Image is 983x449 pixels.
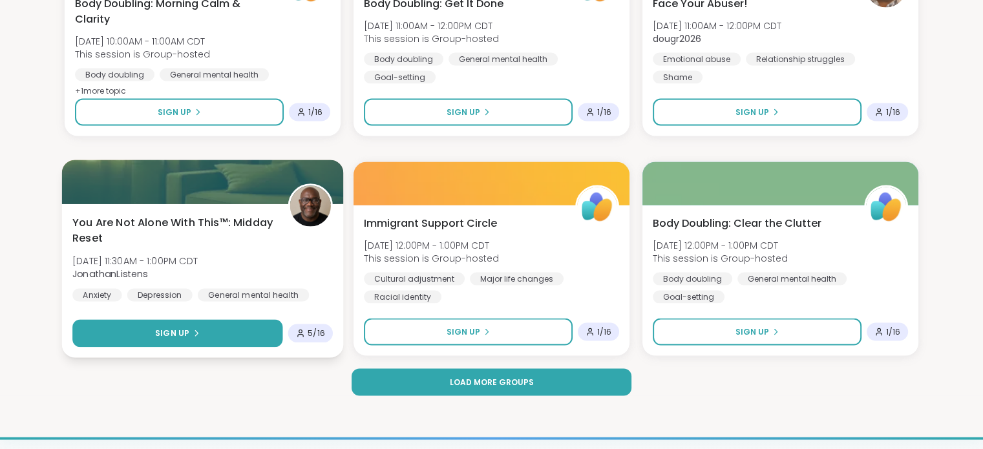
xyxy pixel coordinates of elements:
div: Shame [653,70,703,83]
button: Sign Up [653,98,861,125]
img: ShareWell [577,187,617,227]
span: [DATE] 10:00AM - 11:00AM CDT [75,34,210,47]
span: 1 / 16 [597,107,611,117]
span: You Are Not Alone With This™: Midday Reset [72,214,273,246]
img: JonathanListens [290,185,331,226]
span: This session is Group-hosted [653,251,788,264]
span: Body Doubling: Clear the Clutter [653,215,821,231]
div: Goal-setting [364,70,436,83]
button: Sign Up [72,319,282,347]
span: 1 / 16 [886,326,900,337]
div: General mental health [449,52,558,65]
button: Sign Up [364,98,573,125]
b: JonathanListens [72,267,147,280]
span: Sign Up [735,106,769,118]
span: [DATE] 12:00PM - 1:00PM CDT [653,238,788,251]
div: Emotional abuse [653,52,741,65]
div: Body doubling [75,68,154,81]
span: Immigrant Support Circle [364,215,497,231]
div: General mental health [737,272,847,285]
button: Sign Up [75,98,284,125]
span: Sign Up [155,327,189,339]
span: This session is Group-hosted [75,47,210,60]
div: General mental health [160,68,269,81]
span: Load more groups [449,376,533,388]
span: [DATE] 11:00AM - 12:00PM CDT [364,19,499,32]
div: Body doubling [653,272,732,285]
button: Sign Up [364,318,573,345]
span: Sign Up [447,326,480,337]
span: [DATE] 12:00PM - 1:00PM CDT [364,238,499,251]
div: Relationship struggles [746,52,855,65]
span: Sign Up [447,106,480,118]
img: ShareWell [866,187,906,227]
b: dougr2026 [653,32,701,45]
span: Sign Up [735,326,769,337]
span: 5 / 16 [308,328,325,338]
span: Sign Up [158,106,191,118]
span: 1 / 16 [597,326,611,337]
button: Load more groups [352,368,631,395]
span: [DATE] 11:00AM - 12:00PM CDT [653,19,781,32]
span: This session is Group-hosted [364,251,499,264]
span: 1 / 16 [308,107,322,117]
div: Body doubling [364,52,443,65]
div: General mental health [198,288,309,301]
div: Racial identity [364,290,441,303]
span: [DATE] 11:30AM - 1:00PM CDT [72,254,198,267]
div: Cultural adjustment [364,272,465,285]
div: Goal-setting [653,290,724,303]
div: Anxiety [72,288,122,301]
div: Major life changes [470,272,564,285]
div: Depression [127,288,193,301]
span: This session is Group-hosted [364,32,499,45]
span: 1 / 16 [886,107,900,117]
button: Sign Up [653,318,861,345]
